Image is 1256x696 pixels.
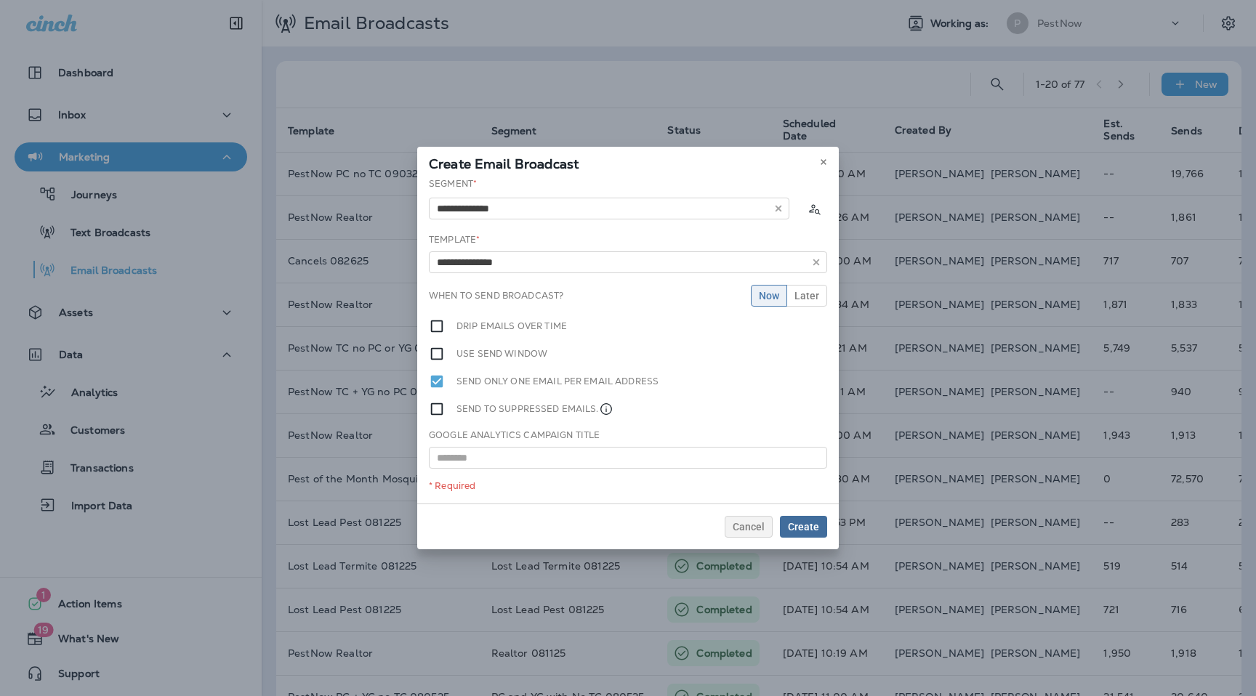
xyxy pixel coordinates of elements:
button: Now [751,285,787,307]
div: Create Email Broadcast [417,147,839,177]
label: Send only one email per email address [456,373,659,389]
span: Later [794,291,819,301]
label: Google Analytics Campaign Title [429,429,600,441]
div: * Required [429,480,827,492]
button: Later [786,285,827,307]
span: Cancel [733,522,765,532]
label: Segment [429,178,477,190]
label: Drip emails over time [456,318,567,334]
button: Calculate the estimated number of emails to be sent based on selected segment. (This could take a... [801,195,827,222]
label: Template [429,234,480,246]
span: Create [788,522,819,532]
button: Create [780,516,827,538]
label: Send to suppressed emails. [456,401,613,417]
label: When to send broadcast? [429,290,563,302]
label: Use send window [456,346,547,362]
button: Cancel [725,516,773,538]
span: Now [759,291,779,301]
